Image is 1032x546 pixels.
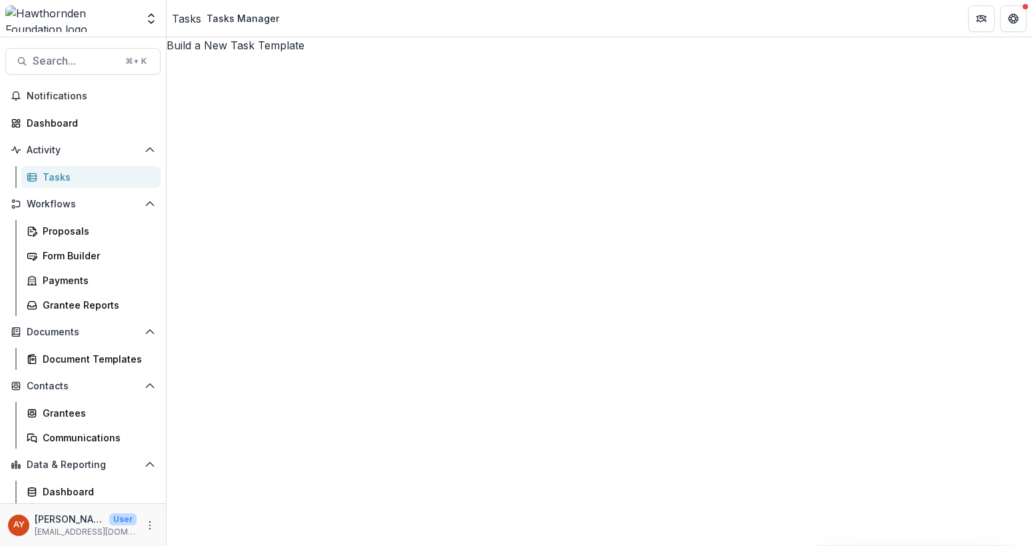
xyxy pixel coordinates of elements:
p: [EMAIL_ADDRESS][DOMAIN_NAME] [35,526,137,538]
div: Tasks [43,170,150,184]
p: [PERSON_NAME] [35,512,104,526]
span: Activity [27,145,139,156]
div: Grantees [43,406,150,420]
a: Dashboard [5,112,161,134]
a: Communications [21,427,161,449]
button: Notifications [5,85,161,107]
a: Grantee Reports [21,294,161,316]
nav: breadcrumb [172,9,284,28]
button: Partners [968,5,995,32]
div: Form Builder [43,249,150,263]
span: Search... [33,55,117,67]
button: More [142,517,158,533]
button: Open Activity [5,139,161,161]
h2: Build a New Task Template [167,37,1032,53]
span: Contacts [27,381,139,392]
a: Payments [21,269,161,291]
button: Open Workflows [5,193,161,215]
img: Hawthornden Foundation logo [5,5,137,32]
span: Data & Reporting [27,459,139,471]
a: Proposals [21,220,161,242]
div: Document Templates [43,352,150,366]
button: Search... [5,48,161,75]
span: Notifications [27,91,155,102]
div: Tasks Manager [207,11,279,25]
a: Grantees [21,402,161,424]
div: Payments [43,273,150,287]
button: Open Contacts [5,375,161,397]
div: ⌘ + K [123,54,149,69]
a: Tasks [172,11,201,27]
button: Open Data & Reporting [5,454,161,475]
a: Document Templates [21,348,161,370]
a: Form Builder [21,245,161,267]
div: Grantee Reports [43,298,150,312]
div: Andreas Yuíza [13,521,25,529]
div: Dashboard [43,485,150,499]
p: User [109,513,137,525]
div: Dashboard [27,116,150,130]
button: Open Documents [5,321,161,343]
span: Workflows [27,199,139,210]
a: Dashboard [21,481,161,503]
div: Communications [43,431,150,445]
div: Proposals [43,224,150,238]
span: Documents [27,327,139,338]
button: Open entity switcher [142,5,161,32]
a: Tasks [21,166,161,188]
button: Get Help [1000,5,1027,32]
